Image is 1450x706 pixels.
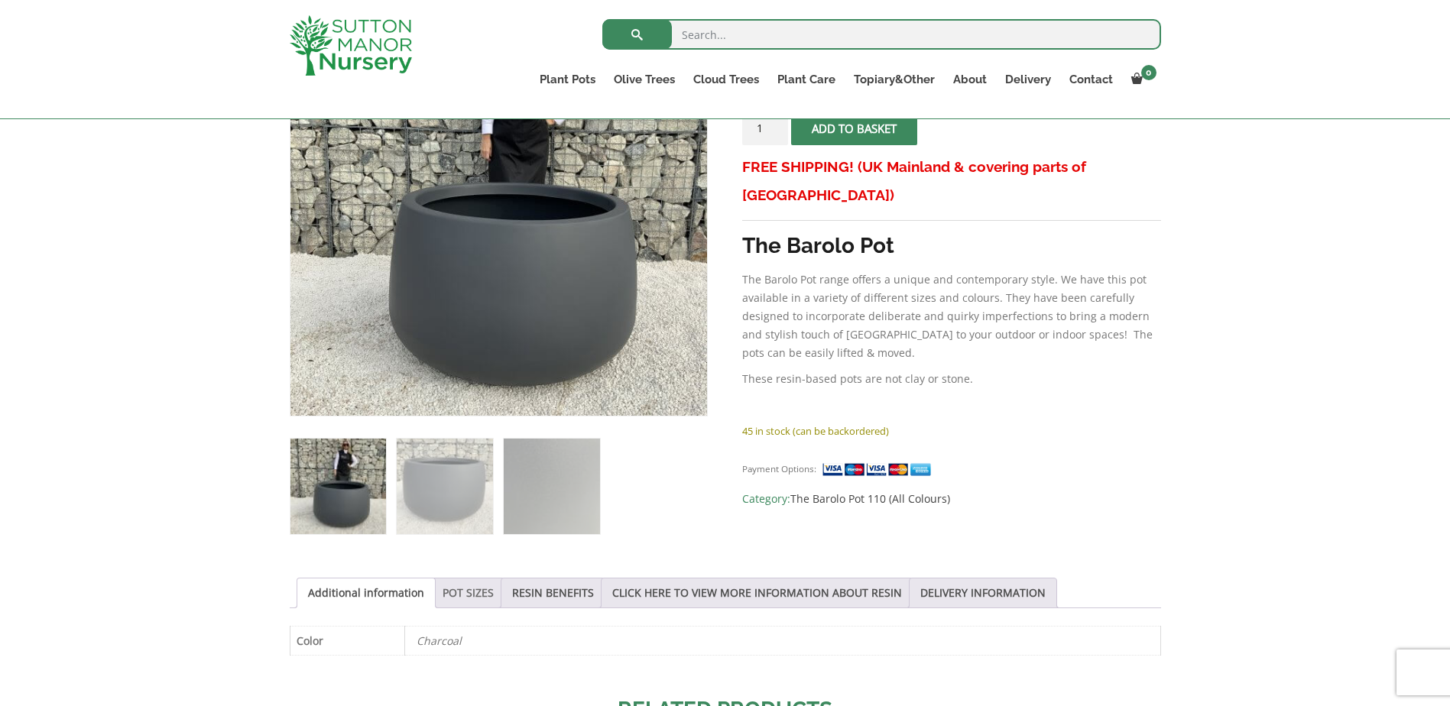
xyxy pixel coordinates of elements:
[684,69,768,90] a: Cloud Trees
[290,439,386,534] img: The Barolo Pot 110 Colour Charcoal
[920,578,1046,607] a: DELIVERY INFORMATION
[417,627,1149,655] p: Charcoal
[612,578,902,607] a: CLICK HERE TO VIEW MORE INFORMATION ABOUT RESIN
[397,439,492,534] img: The Barolo Pot 110 Colour Charcoal - Image 2
[1141,65,1156,80] span: 0
[742,111,788,145] input: Product quantity
[996,69,1060,90] a: Delivery
[742,153,1160,209] h3: FREE SHIPPING! (UK Mainland & covering parts of [GEOGRAPHIC_DATA])
[790,491,950,506] a: The Barolo Pot 110 (All Colours)
[1122,69,1161,90] a: 0
[742,270,1160,362] p: The Barolo Pot range offers a unique and contemporary style. We have this pot available in a vari...
[742,463,816,474] small: Payment Options:
[308,578,424,607] a: Additional information
[742,370,1160,388] p: These resin-based pots are not clay or stone.
[530,69,605,90] a: Plant Pots
[512,578,594,607] a: RESIN BENEFITS
[602,19,1161,50] input: Search...
[822,461,936,478] img: payment supported
[605,69,684,90] a: Olive Trees
[1060,69,1122,90] a: Contact
[742,490,1160,508] span: Category:
[443,578,494,607] a: POT SIZES
[504,439,599,534] img: The Barolo Pot 110 Colour Charcoal - Image 3
[290,626,404,655] th: Color
[742,422,1160,440] p: 45 in stock (can be backordered)
[742,233,894,258] strong: The Barolo Pot
[768,69,845,90] a: Plant Care
[791,111,917,145] button: Add to basket
[845,69,944,90] a: Topiary&Other
[290,626,1161,656] table: Product Details
[944,69,996,90] a: About
[290,15,412,76] img: logo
